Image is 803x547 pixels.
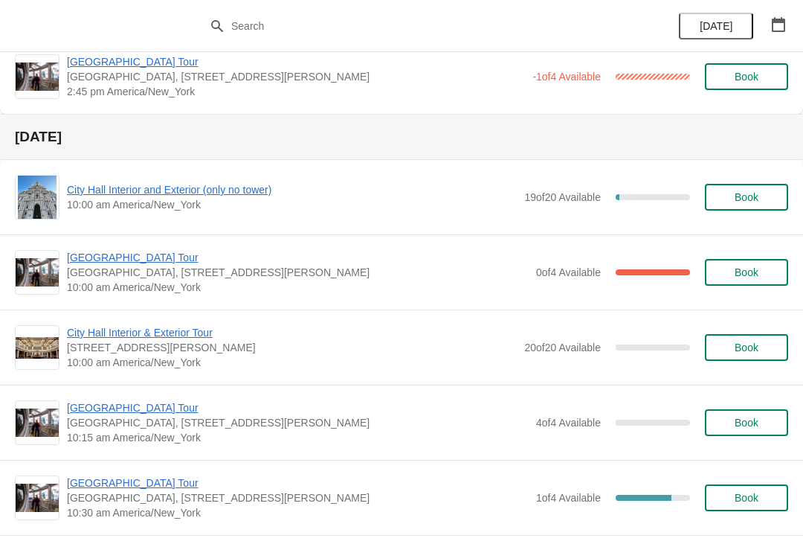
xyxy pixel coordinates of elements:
button: Book [705,484,788,511]
h2: [DATE] [15,129,788,144]
span: [GEOGRAPHIC_DATA] Tour [67,400,529,415]
span: Book [735,492,758,504]
span: 0 of 4 Available [536,266,601,278]
span: 10:15 am America/New_York [67,430,529,445]
span: [STREET_ADDRESS][PERSON_NAME] [67,340,517,355]
span: Book [735,417,758,429]
button: Book [705,334,788,361]
button: Book [705,63,788,90]
button: Book [705,409,788,436]
span: [GEOGRAPHIC_DATA] Tour [67,250,529,265]
span: Book [735,71,758,83]
span: 20 of 20 Available [524,342,601,354]
img: City Hall Interior & Exterior Tour | 1400 John F Kennedy Boulevard, Suite 121, Philadelphia, PA, ... [16,337,59,359]
span: [GEOGRAPHIC_DATA], [STREET_ADDRESS][PERSON_NAME] [67,265,529,280]
input: Search [230,13,602,39]
span: [DATE] [700,20,732,32]
span: Book [735,266,758,278]
img: City Hall Tower Tour | City Hall Visitor Center, 1400 John F Kennedy Boulevard Suite 121, Philade... [16,258,59,287]
span: 10:00 am America/New_York [67,280,529,295]
span: [GEOGRAPHIC_DATA], [STREET_ADDRESS][PERSON_NAME] [67,415,529,430]
span: 10:00 am America/New_York [67,355,517,370]
img: City Hall Tower Tour | City Hall Visitor Center, 1400 John F Kennedy Boulevard Suite 121, Philade... [16,484,59,513]
img: City Hall Tower Tour | City Hall Visitor Center, 1400 John F Kennedy Boulevard Suite 121, Philade... [16,63,59,92]
img: City Hall Interior and Exterior (only no tower) | | 10:00 am America/New_York [18,176,57,219]
span: 10:00 am America/New_York [67,197,517,212]
span: 1 of 4 Available [536,492,601,504]
span: City Hall Interior & Exterior Tour [67,325,517,340]
img: City Hall Tower Tour | City Hall Visitor Center, 1400 John F Kennedy Boulevard Suite 121, Philade... [16,409,59,438]
span: -1 of 4 Available [532,71,601,83]
span: [GEOGRAPHIC_DATA], [STREET_ADDRESS][PERSON_NAME] [67,69,525,84]
span: [GEOGRAPHIC_DATA] Tour [67,476,529,490]
span: 10:30 am America/New_York [67,505,529,520]
span: 2:45 pm America/New_York [67,84,525,99]
span: 4 of 4 Available [536,417,601,429]
span: City Hall Interior and Exterior (only no tower) [67,182,517,197]
button: [DATE] [679,13,753,39]
span: [GEOGRAPHIC_DATA] Tour [67,54,525,69]
span: Book [735,342,758,354]
span: 19 of 20 Available [524,191,601,203]
span: [GEOGRAPHIC_DATA], [STREET_ADDRESS][PERSON_NAME] [67,490,529,505]
span: Book [735,191,758,203]
button: Book [705,259,788,286]
button: Book [705,184,788,211]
